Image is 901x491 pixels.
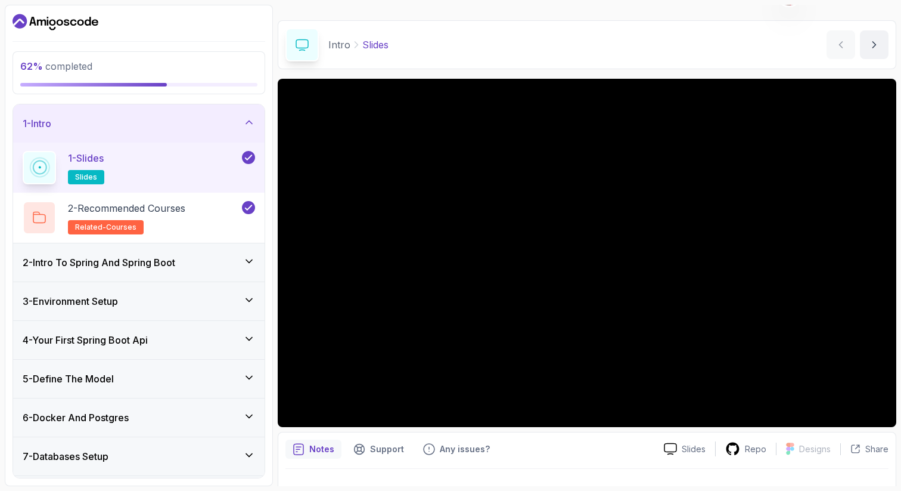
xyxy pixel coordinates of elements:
h3: 7 - Databases Setup [23,449,108,464]
button: Share [840,443,888,455]
h3: 3 - Environment Setup [23,294,118,308]
button: 5-Define The Model [13,360,265,398]
button: 2-Intro To Spring And Spring Boot [13,243,265,282]
p: Slides [682,443,706,455]
button: 2-Recommended Coursesrelated-courses [23,201,255,234]
p: Designs [799,443,831,455]
button: 1-Slidesslides [23,151,255,184]
p: 1 - Slides [68,151,104,165]
button: Feedback button [416,440,497,459]
a: Repo [716,441,776,456]
button: 3-Environment Setup [13,282,265,320]
a: Dashboard [13,13,98,32]
p: Intro [328,38,350,52]
span: completed [20,60,92,72]
span: related-courses [75,223,136,232]
p: Share [865,443,888,455]
p: Notes [309,443,334,455]
button: notes button [285,440,341,459]
button: Support button [346,440,411,459]
a: Slides [654,443,715,455]
h3: 4 - Your First Spring Boot Api [23,333,148,347]
p: Any issues? [440,443,490,455]
h3: 5 - Define The Model [23,372,114,386]
p: Support [370,443,404,455]
button: 7-Databases Setup [13,437,265,475]
h3: 1 - Intro [23,116,51,131]
button: previous content [827,30,855,59]
button: 1-Intro [13,104,265,143]
p: Repo [745,443,766,455]
span: 62 % [20,60,43,72]
button: 4-Your First Spring Boot Api [13,321,265,359]
h3: 6 - Docker And Postgres [23,410,129,425]
p: 2 - Recommended Courses [68,201,185,215]
span: slides [75,172,97,182]
h3: 2 - Intro To Spring And Spring Boot [23,255,175,270]
button: next content [860,30,888,59]
p: Slides [362,38,389,52]
button: 6-Docker And Postgres [13,399,265,437]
